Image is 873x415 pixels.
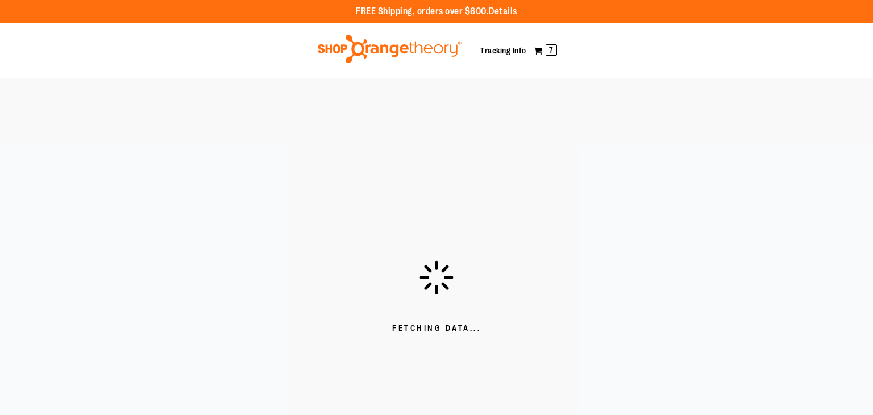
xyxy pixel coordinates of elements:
span: 7 [546,44,557,56]
img: Shop Orangetheory [316,35,463,63]
a: Details [489,6,517,16]
a: Tracking Info [480,46,526,55]
p: FREE Shipping, orders over $600. [356,5,517,18]
span: Fetching Data... [392,323,481,334]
